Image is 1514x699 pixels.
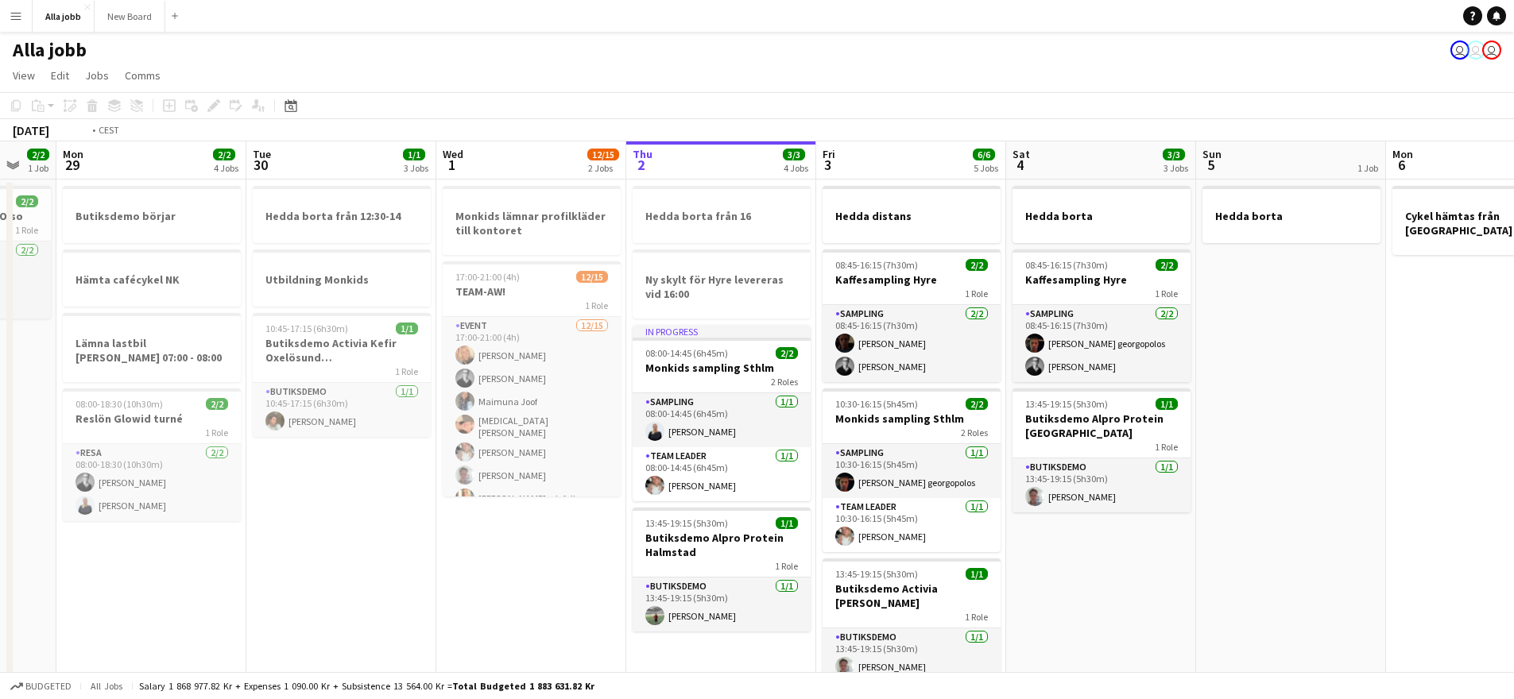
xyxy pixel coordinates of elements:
app-card-role: Event12/1517:00-21:00 (4h)[PERSON_NAME][PERSON_NAME]Maimuna Joof[MEDICAL_DATA][PERSON_NAME][PERSO... [443,317,621,698]
span: 30 [250,156,271,174]
div: Hedda borta [1202,186,1380,243]
span: 5 [1200,156,1222,174]
div: CEST [99,124,119,136]
span: 3 [820,156,835,174]
div: 2 Jobs [588,162,618,174]
app-card-role: Butiksdemo1/113:45-19:15 (5h30m)[PERSON_NAME] [823,628,1001,682]
app-job-card: 13:45-19:15 (5h30m)1/1Butiksdemo Alpro Protein [GEOGRAPHIC_DATA]1 RoleButiksdemo1/113:45-19:15 (5... [1013,388,1191,512]
span: 2/2 [966,398,988,410]
span: 29 [60,156,83,174]
span: 13:45-19:15 (5h30m) [645,517,728,529]
app-job-card: Hedda distans [823,186,1001,243]
div: 1 Job [28,162,48,174]
span: Jobs [85,68,109,83]
span: 2 Roles [771,376,798,388]
div: 13:45-19:15 (5h30m)1/1Butiksdemo Activia [PERSON_NAME]1 RoleButiksdemo1/113:45-19:15 (5h30m)[PERS... [823,558,1001,682]
span: 2 [630,156,652,174]
div: 4 Jobs [784,162,808,174]
div: In progress [633,325,811,338]
app-job-card: Hämta cafécykel NK [63,249,241,307]
span: Budgeted [25,681,72,692]
div: 17:00-21:00 (4h)12/15TEAM-AW!1 RoleEvent12/1517:00-21:00 (4h)[PERSON_NAME][PERSON_NAME]Maimuna Jo... [443,261,621,496]
h3: Lämna lastbil [PERSON_NAME] 07:00 - 08:00 [63,336,241,365]
h3: Kaffesampling Hyre [823,272,1001,287]
span: Total Budgeted 1 883 631.82 kr [452,680,594,692]
span: 12/15 [587,149,619,160]
div: 5 Jobs [974,162,998,174]
span: 2/2 [206,398,228,410]
span: 1 Role [585,299,608,311]
app-card-role: Sampling1/108:00-14:45 (6h45m)[PERSON_NAME] [633,393,811,447]
app-job-card: Butiksdemo börjar [63,186,241,243]
h3: Monkids lämnar profilkläder till kontoret [443,209,621,238]
span: 1/1 [396,322,418,334]
app-job-card: 10:45-17:15 (6h30m)1/1Butiksdemo Activia Kefir Oxelösund ([GEOGRAPHIC_DATA])1 RoleButiksdemo1/110... [253,313,431,437]
span: Comms [125,68,161,83]
a: Comms [118,65,167,86]
app-card-role: Sampling2/208:45-16:15 (7h30m)[PERSON_NAME] georgopolos[PERSON_NAME] [1013,305,1191,382]
span: 2/2 [966,259,988,271]
span: 2 Roles [961,427,988,438]
h3: Ny skylt för Hyre levereras vid 16:00 [633,272,811,301]
a: View [6,65,41,86]
span: 13:45-19:15 (5h30m) [835,568,918,580]
span: All jobs [87,680,126,692]
span: View [13,68,35,83]
div: Hedda borta från 12:30-14 [253,186,431,243]
app-user-avatar: Stina Dahl [1450,41,1469,60]
span: 1 Role [965,288,988,299]
app-job-card: Lämna lastbil [PERSON_NAME] 07:00 - 08:00 [63,313,241,382]
div: 3 Jobs [1164,162,1188,174]
app-card-role: Butiksdemo1/113:45-19:15 (5h30m)[PERSON_NAME] [633,577,811,631]
h3: Butiksdemo Activia Kefir Oxelösund ([GEOGRAPHIC_DATA]) [253,336,431,365]
span: 1/1 [966,568,988,580]
app-job-card: Monkids lämnar profilkläder till kontoret [443,186,621,255]
app-card-role: Team Leader1/108:00-14:45 (6h45m)[PERSON_NAME] [633,447,811,501]
span: 1 [440,156,463,174]
span: 3/3 [1163,149,1185,160]
span: 1/1 [776,517,798,529]
h3: Hedda borta [1202,209,1380,223]
span: 1 Role [205,427,228,438]
span: 2/2 [1156,259,1178,271]
div: 08:00-18:30 (10h30m)2/2Reslön Glowid turné1 RoleResa2/208:00-18:30 (10h30m)[PERSON_NAME][PERSON_N... [63,388,241,521]
h1: Alla jobb [13,38,87,62]
app-job-card: 10:30-16:15 (5h45m)2/2Monkids sampling Sthlm2 RolesSampling1/110:30-16:15 (5h45m)[PERSON_NAME] ge... [823,388,1001,552]
span: 1 Role [1155,441,1178,453]
span: 1 Role [15,224,38,236]
span: 08:00-14:45 (6h45m) [645,347,728,359]
span: 12/15 [576,271,608,283]
app-user-avatar: Hedda Lagerbielke [1466,41,1485,60]
app-job-card: In progress08:00-14:45 (6h45m)2/2Monkids sampling Sthlm2 RolesSampling1/108:00-14:45 (6h45m)[PERS... [633,325,811,501]
span: 1 Role [1155,288,1178,299]
span: 1/1 [403,149,425,160]
span: 6/6 [973,149,995,160]
div: 4 Jobs [214,162,238,174]
h3: Hämta cafécykel NK [63,272,241,287]
h3: Hedda borta från 16 [633,209,811,223]
button: Alla jobb [33,1,95,32]
h3: Butiksdemo börjar [63,209,241,223]
app-job-card: Hedda borta från 16 [633,186,811,243]
button: Budgeted [8,678,74,695]
app-job-card: Utbildning Monkids [253,249,431,307]
a: Jobs [79,65,115,86]
app-job-card: 08:45-16:15 (7h30m)2/2Kaffesampling Hyre1 RoleSampling2/208:45-16:15 (7h30m)[PERSON_NAME][PERSON_... [823,249,1001,382]
span: 08:00-18:30 (10h30m) [76,398,163,410]
app-job-card: 13:45-19:15 (5h30m)1/1Butiksdemo Alpro Protein Halmstad1 RoleButiksdemo1/113:45-19:15 (5h30m)[PER... [633,508,811,631]
span: 08:45-16:15 (7h30m) [835,259,918,271]
h3: Utbildning Monkids [253,272,431,287]
h3: Butiksdemo Alpro Protein [GEOGRAPHIC_DATA] [1013,411,1191,440]
span: Mon [63,147,83,161]
span: Mon [1392,147,1413,161]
